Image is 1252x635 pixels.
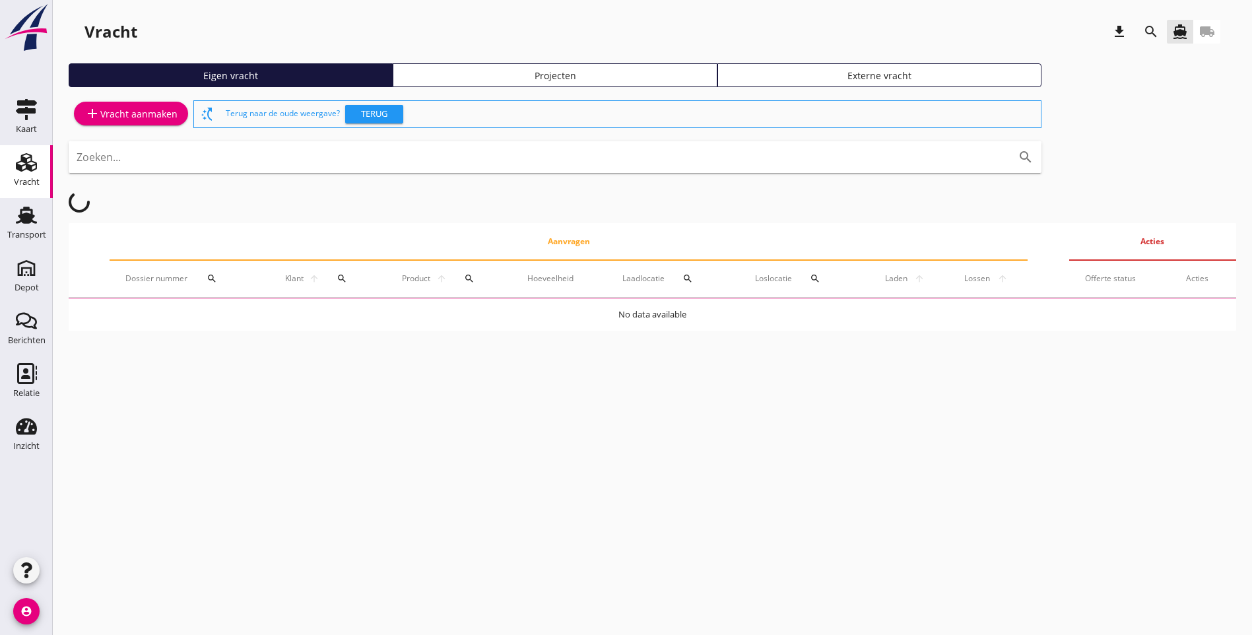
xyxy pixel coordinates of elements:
i: arrow_upward [433,273,449,284]
div: Kaart [16,125,37,133]
div: Terug [350,108,398,121]
input: Zoeken... [77,147,997,168]
div: Depot [15,283,39,292]
div: Vracht [14,178,40,186]
td: No data available [69,299,1236,331]
img: logo-small.a267ee39.svg [3,3,50,52]
div: Hoeveelheid [527,273,591,284]
i: search [1143,24,1159,40]
i: arrow_upward [911,273,929,284]
i: add [84,106,100,121]
div: Projecten [399,69,711,83]
i: switch_access_shortcut [199,106,215,122]
div: Terug naar de oude weergave? [226,101,1036,127]
i: download [1111,24,1127,40]
div: Transport [7,230,46,239]
span: Product [399,273,433,284]
i: arrow_upward [994,273,1012,284]
div: Vracht [84,21,137,42]
i: directions_boat [1172,24,1188,40]
a: Vracht aanmaken [74,102,188,125]
th: Aanvragen [110,223,1028,260]
span: Klant [282,273,306,284]
div: Externe vracht [723,69,1036,83]
i: search [464,273,475,284]
div: Acties [1186,273,1220,284]
a: Eigen vracht [69,63,393,87]
div: Laadlocatie [622,263,723,294]
th: Acties [1069,223,1237,260]
i: search [682,273,693,284]
div: Dossier nummer [125,263,250,294]
div: Relatie [13,389,40,397]
div: Berichten [8,336,46,345]
i: search [810,273,820,284]
div: Vracht aanmaken [84,106,178,121]
div: Inzicht [13,442,40,450]
i: arrow_upward [306,273,322,284]
a: Externe vracht [717,63,1041,87]
a: Projecten [393,63,717,87]
div: Loslocatie [755,263,849,294]
button: Terug [345,105,403,123]
i: search [1018,149,1034,165]
div: Offerte status [1085,273,1154,284]
i: local_shipping [1199,24,1215,40]
i: search [207,273,217,284]
i: search [337,273,347,284]
div: Eigen vracht [75,69,387,83]
span: Laden [881,273,911,284]
span: Lossen [960,273,994,284]
i: account_circle [13,598,40,624]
